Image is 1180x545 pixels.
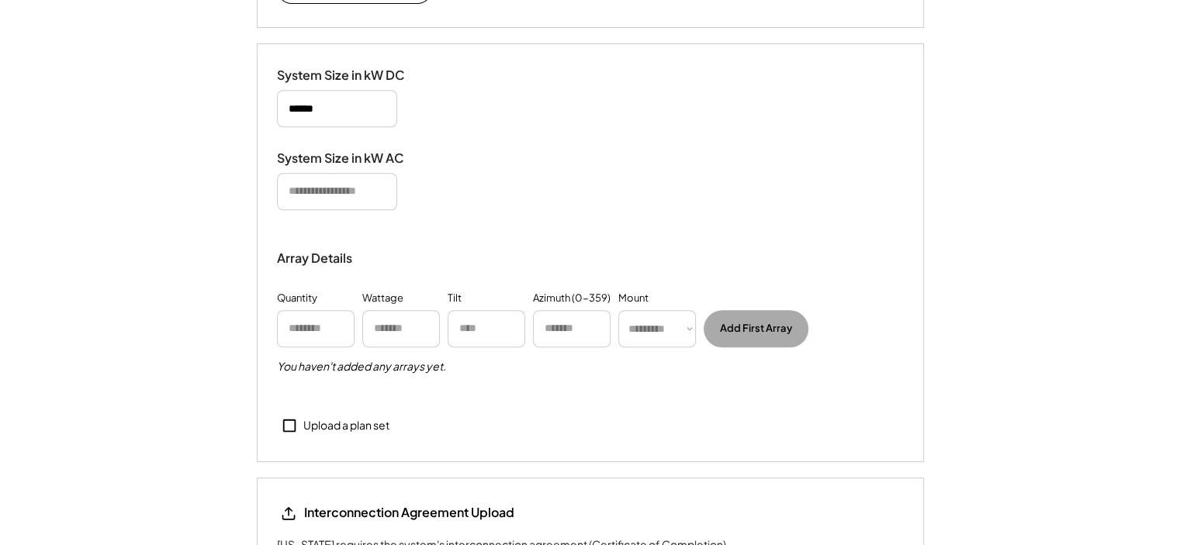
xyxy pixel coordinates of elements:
div: Upload a plan set [303,418,389,433]
button: Add First Array [704,310,808,347]
div: System Size in kW AC [277,150,432,167]
div: Quantity [277,291,317,306]
div: Interconnection Agreement Upload [304,504,514,521]
div: Wattage [362,291,403,306]
div: Azimuth (0-359) [533,291,611,306]
div: Mount [618,291,649,306]
div: Array Details [277,249,355,267]
div: System Size in kW DC [277,67,432,84]
div: Tilt [448,291,462,306]
h5: You haven't added any arrays yet. [277,359,446,374]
